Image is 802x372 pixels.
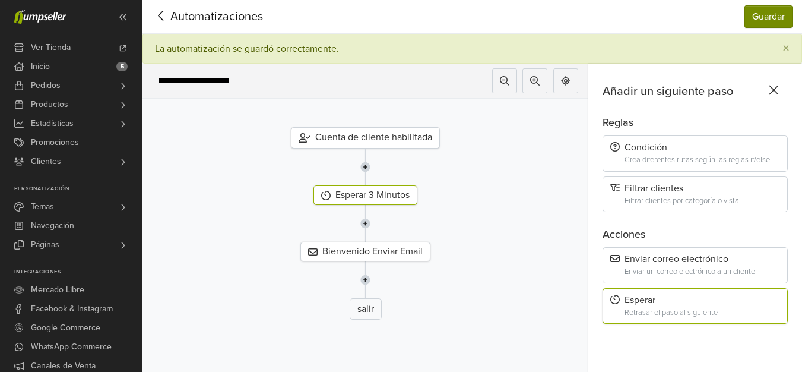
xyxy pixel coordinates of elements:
div: Enviar correo electrónico [610,254,780,265]
span: Automatizaciones [152,8,245,26]
div: Retrasar el paso al siguiente [625,308,780,317]
span: Estadísticas [31,114,74,133]
img: line-7960e5f4d2b50ad2986e.svg [360,261,370,298]
span: Mercado Libre [31,280,84,300]
span: Ver Tienda [31,38,71,57]
div: Cuenta de cliente habilitada [291,127,440,149]
p: Integraciones [14,269,142,276]
span: Facebook & Instagram [31,300,113,319]
div: CondiciónCrea diferentes rutas según las reglas if/else [603,135,788,172]
div: Condición [610,142,780,153]
div: Esperar [610,295,780,306]
img: line-7960e5f4d2b50ad2986e.svg [360,149,370,185]
span: Promociones [31,133,79,152]
div: salir [350,298,382,320]
span: Temas [31,197,54,216]
span: Google Commerce [31,319,100,338]
div: Filtrar clientes por categoría o vista [625,197,780,206]
div: Crea diferentes rutas según las reglas if/else [625,156,780,165]
div: Enviar correo electrónicoEnviar un correo electrónico a un cliente [603,247,788,283]
div: Enviar un correo electrónico a un cliente [625,267,780,276]
div: Filtrar clientes [610,183,780,194]
span: 5 [116,62,128,71]
div: La automatización se guardó correctamente. [155,43,339,55]
p: Personalización [14,185,142,193]
div: Bienvenido Enviar Email [300,242,430,261]
span: Navegación [31,216,74,235]
div: EsperarRetrasar el paso al siguiente [603,288,788,324]
span: Productos [31,95,68,114]
span: Páginas [31,235,59,254]
img: line-7960e5f4d2b50ad2986e.svg [360,205,370,242]
div: Reglas [603,115,788,131]
div: Filtrar clientesFiltrar clientes por categoría o vista [603,176,788,213]
span: × [782,40,790,57]
div: Acciones [603,226,788,242]
span: Pedidos [31,76,61,95]
span: WhatsApp Commerce [31,338,112,357]
div: Añadir un siguiente paso [603,83,783,100]
div: Esperar 3 Minutos [313,185,417,205]
span: Clientes [31,152,61,171]
button: Guardar [744,5,793,28]
span: Inicio [31,57,50,76]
